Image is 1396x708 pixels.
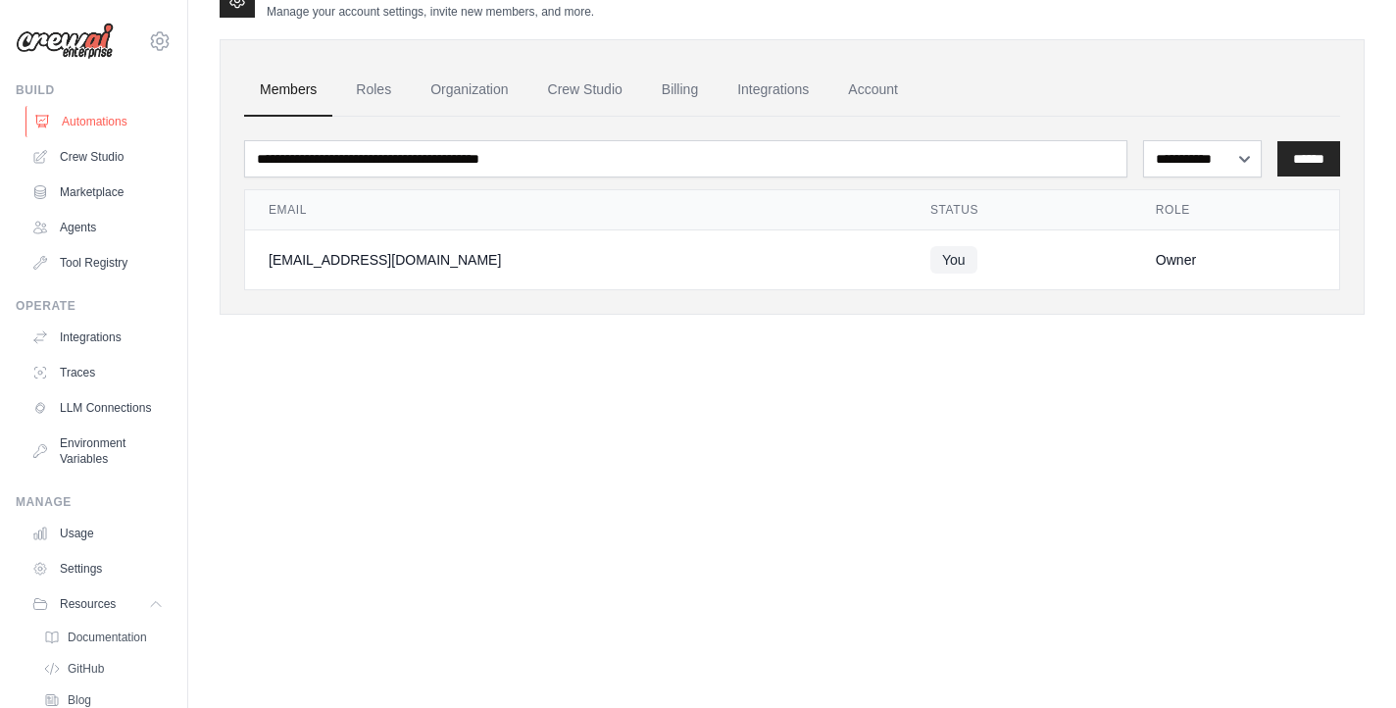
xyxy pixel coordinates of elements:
[16,298,172,314] div: Operate
[25,106,174,137] a: Automations
[646,64,714,117] a: Billing
[24,588,172,620] button: Resources
[1156,250,1316,270] div: Owner
[832,64,914,117] a: Account
[24,177,172,208] a: Marketplace
[35,624,172,651] a: Documentation
[340,64,407,117] a: Roles
[60,596,116,612] span: Resources
[415,64,523,117] a: Organization
[24,357,172,388] a: Traces
[24,553,172,584] a: Settings
[245,190,907,230] th: Email
[16,82,172,98] div: Build
[68,630,147,645] span: Documentation
[35,655,172,683] a: GitHub
[16,494,172,510] div: Manage
[1132,190,1339,230] th: Role
[24,392,172,424] a: LLM Connections
[24,322,172,353] a: Integrations
[267,4,594,20] p: Manage your account settings, invite new members, and more.
[269,250,883,270] div: [EMAIL_ADDRESS][DOMAIN_NAME]
[24,247,172,278] a: Tool Registry
[68,661,104,677] span: GitHub
[24,428,172,475] a: Environment Variables
[68,692,91,708] span: Blog
[244,64,332,117] a: Members
[24,518,172,549] a: Usage
[907,190,1132,230] th: Status
[930,246,977,274] span: You
[24,212,172,243] a: Agents
[722,64,824,117] a: Integrations
[16,23,114,60] img: Logo
[532,64,638,117] a: Crew Studio
[24,141,172,173] a: Crew Studio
